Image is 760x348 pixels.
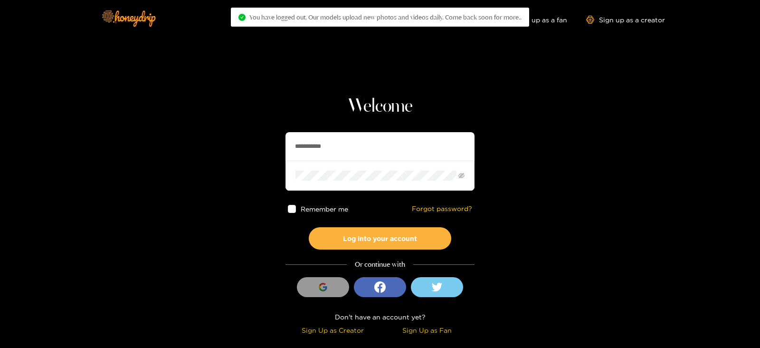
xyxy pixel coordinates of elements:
a: Sign up as a fan [502,16,567,24]
h1: Welcome [285,95,475,118]
div: Sign Up as Creator [288,325,378,336]
a: Sign up as a creator [586,16,665,24]
span: You have logged out. Our models upload new photos and videos daily. Come back soon for more.. [249,13,522,21]
span: check-circle [238,14,246,21]
a: Forgot password? [412,205,472,213]
div: Don't have an account yet? [285,311,475,322]
span: eye-invisible [458,173,465,179]
button: Log into your account [309,227,451,250]
div: Or continue with [285,259,475,270]
span: Remember me [301,205,348,213]
div: Sign Up as Fan [382,325,472,336]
